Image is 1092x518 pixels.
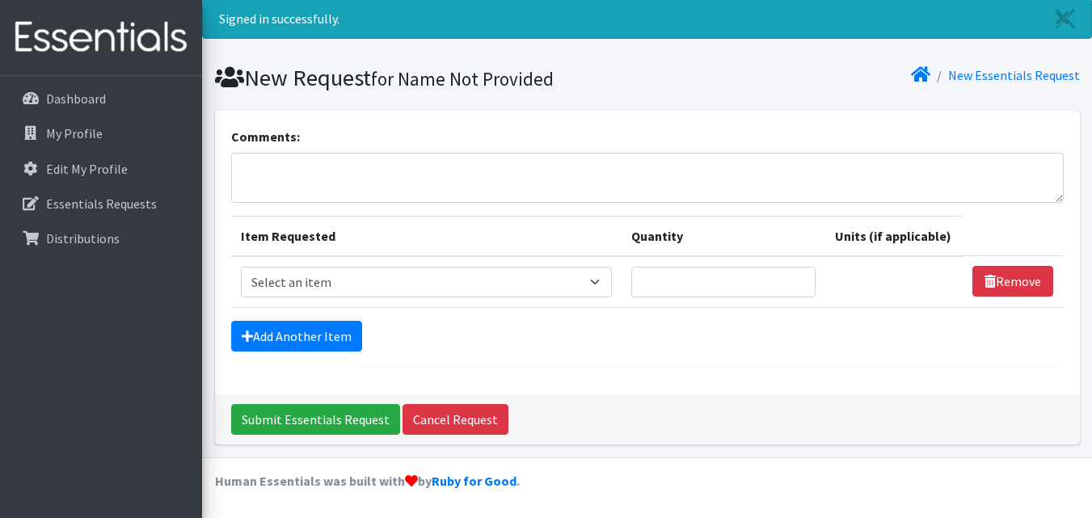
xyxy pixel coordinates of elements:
th: Quantity [622,216,826,256]
a: Distributions [6,222,196,255]
a: Cancel Request [403,404,508,435]
a: Essentials Requests [6,187,196,220]
p: My Profile [46,125,103,141]
a: Edit My Profile [6,153,196,185]
p: Distributions [46,230,120,246]
th: Units (if applicable) [825,216,962,256]
a: My Profile [6,117,196,150]
a: Ruby for Good [432,473,516,489]
strong: Human Essentials was built with by . [215,473,520,489]
p: Essentials Requests [46,196,157,212]
p: Edit My Profile [46,161,128,177]
p: Dashboard [46,91,106,107]
a: Add Another Item [231,321,362,352]
a: New Essentials Request [948,67,1080,83]
h1: New Request [215,64,642,92]
th: Item Requested [231,216,622,256]
img: HumanEssentials [6,11,196,65]
a: Remove [972,266,1053,297]
input: Submit Essentials Request [231,404,400,435]
a: Dashboard [6,82,196,115]
label: Comments: [231,127,300,146]
small: for Name Not Provided [371,67,554,91]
